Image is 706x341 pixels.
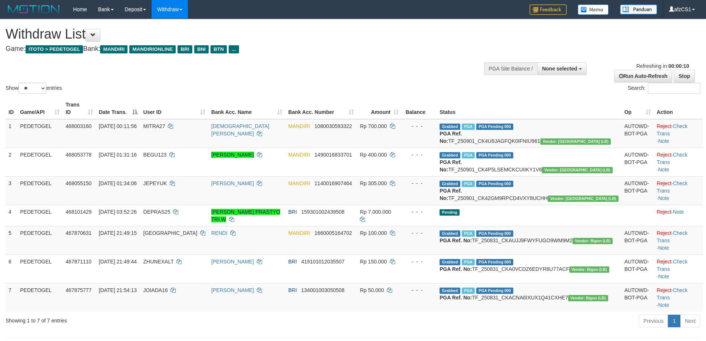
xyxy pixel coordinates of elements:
[6,205,17,226] td: 4
[405,151,434,158] div: - - -
[360,152,387,158] span: Rp 400.000
[17,205,63,226] td: PEDETOGEL
[674,70,695,82] a: Stop
[6,148,17,176] td: 2
[6,83,62,94] label: Show entries
[622,176,654,205] td: AUTOWD-BOT-PGA
[288,152,310,158] span: MANDIRI
[440,152,460,158] span: Grabbed
[402,98,437,119] th: Balance
[360,180,387,186] span: Rp 305.000
[6,226,17,255] td: 5
[17,119,63,148] td: PEDETOGEL
[140,98,209,119] th: User ID: activate to sort column ascending
[657,123,687,137] a: Check Trans
[143,123,165,129] span: MITRA27
[100,45,127,53] span: MANDIRI
[657,180,672,186] a: Reject
[143,230,198,236] span: [GEOGRAPHIC_DATA]
[657,259,672,265] a: Reject
[462,124,475,130] span: Marked by afzCS1
[658,273,669,279] a: Note
[657,287,672,293] a: Reject
[211,209,280,222] a: [PERSON_NAME] PRASTYO TRI W
[569,266,609,273] span: Vendor URL: https://dashboard.q2checkout.com/secure
[17,255,63,283] td: PEDETOGEL
[657,209,672,215] a: Reject
[462,259,475,265] span: Marked by afzCS1
[6,98,17,119] th: ID
[6,314,289,324] div: Showing 1 to 7 of 7 entries
[654,176,703,205] td: · ·
[568,295,608,301] span: Vendor URL: https://dashboard.q2checkout.com/secure
[530,4,567,15] img: Feedback.jpg
[668,63,689,69] strong: 00:00:10
[288,123,310,129] span: MANDIRI
[437,148,621,176] td: TF_250901_CK4P5LSEMCKCUIIKY1V6
[620,4,657,14] img: panduan.png
[194,45,209,53] span: BNI
[99,152,137,158] span: [DATE] 01:31:16
[440,124,460,130] span: Grabbed
[548,196,619,202] span: Vendor URL: https://dashboard.q2checkout.com/secure
[440,237,472,243] b: PGA Ref. No:
[636,63,689,69] span: Refreshing in:
[6,4,62,15] img: MOTION_logo.png
[405,286,434,294] div: - - -
[657,230,687,243] a: Check Trans
[405,180,434,187] div: - - -
[96,98,140,119] th: Date Trans.: activate to sort column descending
[66,287,92,293] span: 467875777
[6,45,463,53] h4: Game: Bank:
[19,83,46,94] select: Showentries
[315,180,352,186] span: Copy 1140016907464 to clipboard
[288,209,297,215] span: BRI
[540,138,611,145] span: Vendor URL: https://dashboard.q2checkout.com/secure
[462,230,475,237] span: Marked by afzCS1
[405,208,434,216] div: - - -
[658,245,669,251] a: Note
[360,287,384,293] span: Rp 50.000
[476,152,513,158] span: PGA Pending
[288,287,297,293] span: BRI
[484,62,537,75] div: PGA Site Balance /
[143,180,167,186] span: JEPEYUK
[437,255,621,283] td: TF_250831_CKA0VCDZ6EDYR8U77ACF
[622,283,654,312] td: AUTOWD-BOT-PGA
[143,259,174,265] span: ZHUNEXALT
[288,180,310,186] span: MANDIRI
[657,180,687,194] a: Check Trans
[6,176,17,205] td: 3
[628,83,700,94] label: Search:
[440,266,472,272] b: PGA Ref. No:
[99,259,137,265] span: [DATE] 21:49:44
[66,152,92,158] span: 468053778
[668,315,680,327] a: 1
[360,123,387,129] span: Rp 700.000
[437,226,621,255] td: TF_250831_CKAUJJ9FWYFUGO9WM9M2
[6,27,463,42] h1: Withdraw List
[301,259,345,265] span: Copy 419101012035507 to clipboard
[614,70,672,82] a: Run Auto-Refresh
[66,180,92,186] span: 468055150
[657,230,672,236] a: Reject
[17,176,63,205] td: PEDETOGEL
[99,230,137,236] span: [DATE] 21:49:15
[654,205,703,226] td: ·
[99,180,137,186] span: [DATE] 01:34:06
[476,181,513,187] span: PGA Pending
[99,287,137,293] span: [DATE] 21:54:13
[622,255,654,283] td: AUTOWD-BOT-PGA
[6,283,17,312] td: 7
[285,98,357,119] th: Bank Acc. Number: activate to sort column ascending
[440,159,462,173] b: PGA Ref. No:
[99,123,137,129] span: [DATE] 00:11:56
[301,209,345,215] span: Copy 159301002439508 to clipboard
[657,152,687,165] a: Check Trans
[360,209,391,215] span: Rp 7.000.000
[654,255,703,283] td: · ·
[440,295,472,301] b: PGA Ref. No:
[537,62,587,75] button: None selected
[17,283,63,312] td: PEDETOGEL
[99,209,137,215] span: [DATE] 03:52:26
